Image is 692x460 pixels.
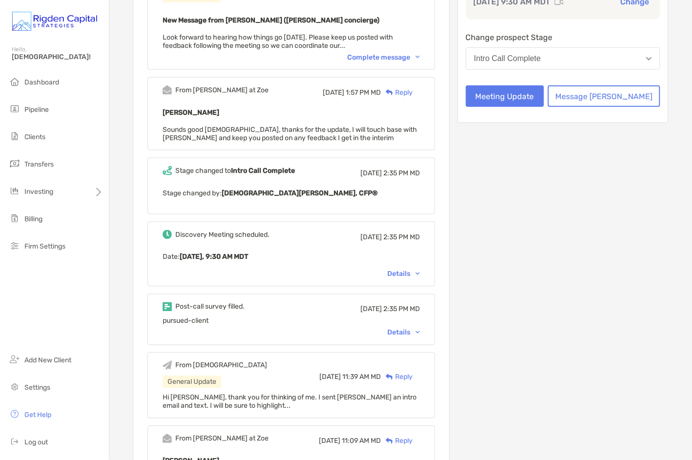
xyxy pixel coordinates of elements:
[9,76,21,87] img: dashboard icon
[387,270,420,278] div: Details
[24,105,49,114] span: Pipeline
[24,356,71,364] span: Add New Client
[9,185,21,197] img: investing icon
[163,108,219,117] b: [PERSON_NAME]
[466,85,544,107] button: Meeting Update
[12,4,97,39] img: Zoe Logo
[416,331,420,334] img: Chevron icon
[163,376,221,388] div: General Update
[9,212,21,224] img: billing icon
[416,272,420,275] img: Chevron icon
[360,169,382,177] span: [DATE]
[163,166,172,175] img: Event icon
[381,436,413,446] div: Reply
[24,411,51,419] span: Get Help
[9,436,21,447] img: logout icon
[646,57,652,61] img: Open dropdown arrow
[175,435,269,443] div: From [PERSON_NAME] at Zoe
[24,242,65,251] span: Firm Settings
[9,381,21,393] img: settings icon
[360,305,382,314] span: [DATE]
[386,438,393,444] img: Reply icon
[9,130,21,142] img: clients icon
[383,169,420,177] span: 2:35 PM MD
[163,434,172,443] img: Event icon
[360,233,382,241] span: [DATE]
[163,16,379,24] b: New Message from [PERSON_NAME] ([PERSON_NAME] concierge)
[346,88,381,97] span: 1:57 PM MD
[387,329,420,337] div: Details
[24,383,50,392] span: Settings
[9,408,21,420] img: get-help icon
[347,53,420,62] div: Complete message
[175,303,245,311] div: Post-call survey filled.
[163,85,172,95] img: Event icon
[163,187,420,199] p: Stage changed by:
[383,233,420,241] span: 2:35 PM MD
[466,47,660,70] button: Intro Call Complete
[9,354,21,365] img: add_new_client icon
[163,302,172,312] img: Event icon
[24,160,54,168] span: Transfers
[163,317,209,325] span: pursued-client
[323,88,344,97] span: [DATE]
[9,240,21,251] img: firm-settings icon
[180,253,248,261] b: [DATE], 9:30 AM MDT
[12,53,103,61] span: [DEMOGRAPHIC_DATA]!
[466,31,660,43] p: Change prospect Stage
[381,87,413,98] div: Reply
[474,54,541,63] div: Intro Call Complete
[163,394,417,410] span: Hi [PERSON_NAME], thank you for thinking of me. I sent [PERSON_NAME] an intro email and text. I w...
[9,158,21,169] img: transfers icon
[163,33,393,50] span: Look forward to hearing how things go [DATE]. Please keep us posted with feedback following the m...
[175,86,269,94] div: From [PERSON_NAME] at Zoe
[163,230,172,239] img: Event icon
[231,167,295,175] b: Intro Call Complete
[175,230,270,239] div: Discovery Meeting scheduled.
[319,373,341,381] span: [DATE]
[548,85,660,107] button: Message [PERSON_NAME]
[381,372,413,382] div: Reply
[163,361,172,370] img: Event icon
[319,437,340,445] span: [DATE]
[383,305,420,314] span: 2:35 PM MD
[9,103,21,115] img: pipeline icon
[24,188,53,196] span: Investing
[386,374,393,380] img: Reply icon
[416,56,420,59] img: Chevron icon
[163,251,420,263] p: Date :
[24,133,45,141] span: Clients
[175,361,267,370] div: From [DEMOGRAPHIC_DATA]
[386,89,393,96] img: Reply icon
[24,78,59,86] span: Dashboard
[24,438,48,446] span: Log out
[175,167,295,175] div: Stage changed to
[24,215,42,223] span: Billing
[342,373,381,381] span: 11:39 AM MD
[163,125,417,142] span: Sounds good [DEMOGRAPHIC_DATA], thanks for the update, I will touch base with [PERSON_NAME] and k...
[342,437,381,445] span: 11:09 AM MD
[222,189,377,197] b: [DEMOGRAPHIC_DATA][PERSON_NAME], CFP®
